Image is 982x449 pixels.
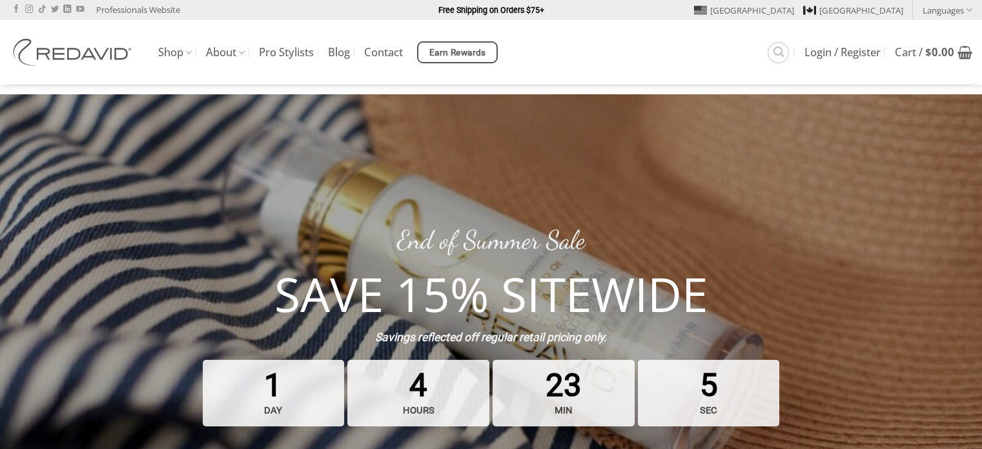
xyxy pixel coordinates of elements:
a: Follow on LinkedIn [63,5,71,14]
bdi: 0.00 [925,45,954,59]
a: Shop [158,40,192,65]
a: Login / Register [804,41,881,64]
a: [GEOGRAPHIC_DATA] [803,1,903,20]
span: End of Summer Sale [397,224,585,255]
strong: sec [641,398,777,423]
a: Follow on Twitter [51,5,59,14]
span: Login / Register [804,47,881,57]
a: Follow on TikTok [38,5,46,14]
span: 1 [203,360,345,426]
a: Pro Stylists [259,41,314,64]
strong: Free Shipping on Orders $75+ [438,5,544,15]
strong: day [205,398,341,423]
a: View cart [895,38,972,67]
span: Cart / [895,47,954,57]
img: REDAVID Salon Products | United States [10,39,139,66]
span: $ [925,45,932,59]
a: Blog [328,41,350,64]
a: [GEOGRAPHIC_DATA] [694,1,794,20]
a: Follow on Facebook [12,5,20,14]
span: 5 [638,360,780,426]
strong: Savings reflected off regular retail pricing only. [375,331,607,344]
strong: SAVE 15% SITEWIDE [274,262,708,326]
a: Follow on YouTube [76,5,84,14]
strong: min [496,398,631,423]
a: Languages [923,1,972,19]
a: Follow on Instagram [25,5,33,14]
a: Earn Rewards [417,41,498,63]
span: 23 [493,360,635,426]
span: 4 [347,360,489,426]
span: Earn Rewards [429,46,486,60]
a: Search [768,42,789,63]
a: About [206,40,245,65]
strong: hours [351,398,486,423]
a: Contact [364,41,403,64]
